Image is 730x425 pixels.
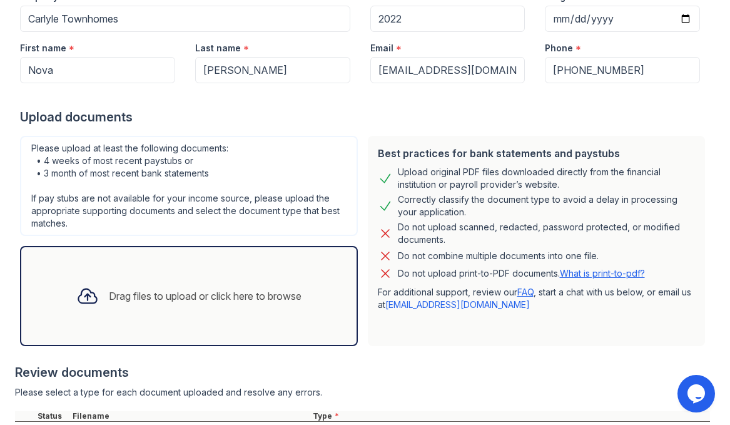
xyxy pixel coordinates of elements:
div: Drag files to upload or click here to browse [109,289,302,304]
label: Last name [195,42,241,54]
div: Status [35,411,70,421]
div: Upload original PDF files downloaded directly from the financial institution or payroll provider’... [398,166,696,191]
div: Do not upload scanned, redacted, password protected, or modified documents. [398,221,696,246]
div: Please select a type for each document uploaded and resolve any errors. [15,386,710,399]
a: What is print-to-pdf? [560,268,645,279]
div: Type [310,411,710,421]
p: Do not upload print-to-PDF documents. [398,267,645,280]
div: Please upload at least the following documents: • 4 weeks of most recent paystubs or • 3 month of... [20,136,358,236]
iframe: chat widget [677,375,717,412]
div: Correctly classify the document type to avoid a delay in processing your application. [398,193,696,218]
p: For additional support, review our , start a chat with us below, or email us at [378,286,696,311]
div: Upload documents [20,108,710,126]
label: Phone [545,42,573,54]
div: Do not combine multiple documents into one file. [398,248,599,264]
div: Filename [70,411,310,421]
label: First name [20,42,66,54]
label: Email [370,42,393,54]
a: [EMAIL_ADDRESS][DOMAIN_NAME] [385,299,530,310]
div: Best practices for bank statements and paystubs [378,146,696,161]
div: Review documents [15,364,710,381]
a: FAQ [517,287,534,297]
